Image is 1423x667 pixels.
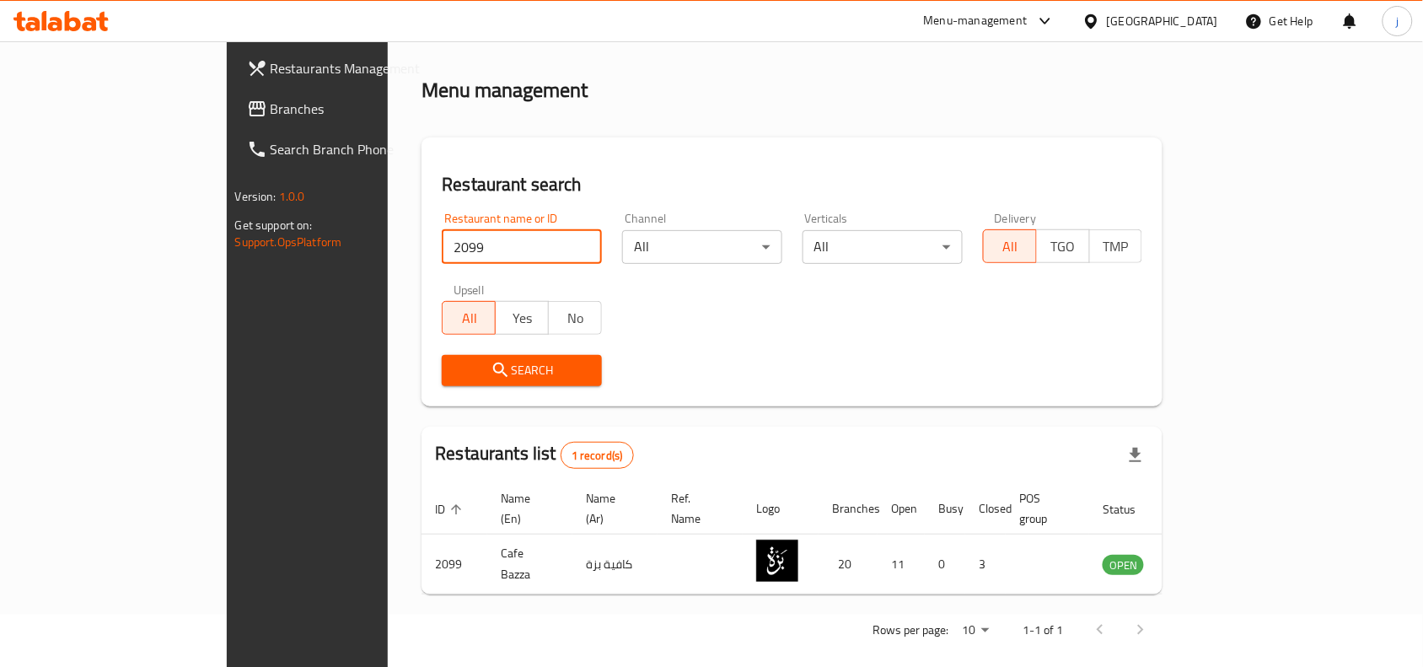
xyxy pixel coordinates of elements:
span: 1 record(s) [561,448,633,464]
a: Branches [234,89,464,129]
span: Menu management [495,23,607,43]
td: 11 [878,535,925,594]
span: ID [435,499,467,519]
td: Cafe Bazza [487,535,572,594]
input: Search for restaurant name or ID.. [442,230,602,264]
a: Restaurants Management [234,48,464,89]
span: TMP [1097,234,1136,259]
label: Upsell [454,284,485,296]
span: Ref. Name [671,488,722,529]
button: Yes [495,301,549,335]
th: Logo [743,483,819,535]
img: Cafe Bazza [756,540,798,582]
div: OPEN [1103,555,1144,575]
span: Name (Ar) [586,488,637,529]
li: / [482,23,488,43]
div: Total records count [561,442,634,469]
td: كافية بزة [572,535,658,594]
span: Search Branch Phone [271,139,451,159]
div: Rows per page: [955,618,996,643]
span: All [991,234,1030,259]
button: TGO [1036,229,1090,263]
span: Status [1103,499,1157,519]
button: No [548,301,602,335]
button: All [983,229,1037,263]
button: All [442,301,496,335]
span: Restaurants Management [271,58,451,78]
div: Menu-management [924,11,1028,31]
span: Name (En) [501,488,552,529]
th: Open [878,483,925,535]
p: Rows per page: [873,620,948,641]
span: 1.0.0 [279,186,305,207]
div: Export file [1115,435,1156,476]
span: Branches [271,99,451,119]
h2: Restaurant search [442,172,1142,197]
button: TMP [1089,229,1143,263]
td: 0 [925,535,965,594]
span: POS group [1019,488,1069,529]
span: Get support on: [235,214,313,236]
div: All [622,230,782,264]
span: No [556,306,595,331]
h2: Restaurants list [435,441,633,469]
span: j [1396,12,1399,30]
table: enhanced table [422,483,1236,594]
span: OPEN [1103,556,1144,575]
span: All [449,306,489,331]
a: Support.OpsPlatform [235,231,342,253]
div: All [803,230,963,264]
td: 20 [819,535,878,594]
div: [GEOGRAPHIC_DATA] [1107,12,1218,30]
h2: Menu management [422,77,588,104]
th: Closed [965,483,1006,535]
th: Busy [925,483,965,535]
span: Search [455,360,588,381]
p: 1-1 of 1 [1023,620,1063,641]
span: Yes [502,306,542,331]
button: Search [442,355,602,386]
td: 3 [965,535,1006,594]
a: Search Branch Phone [234,129,464,169]
th: Branches [819,483,878,535]
span: TGO [1044,234,1083,259]
span: Version: [235,186,277,207]
label: Delivery [995,212,1037,224]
